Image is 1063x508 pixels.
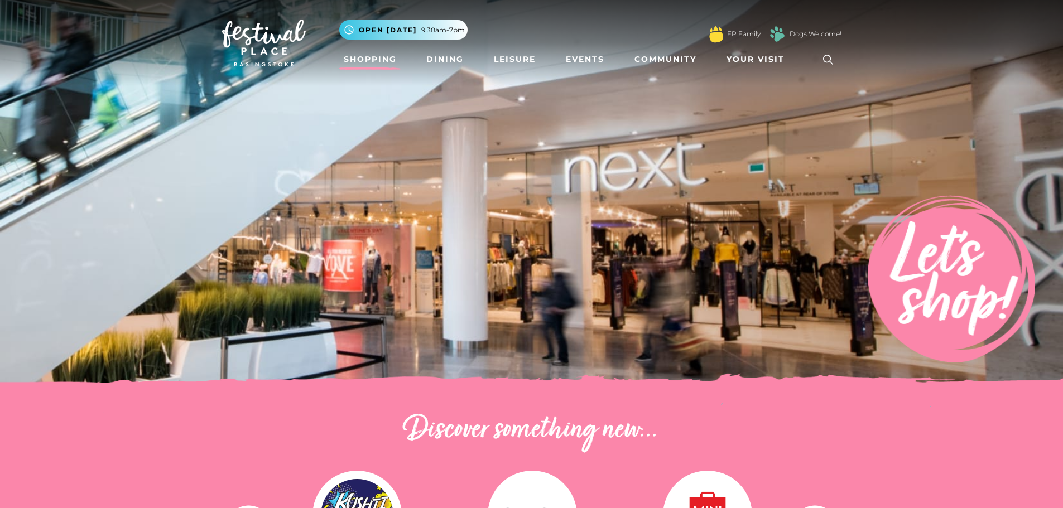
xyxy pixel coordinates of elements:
[339,20,468,40] button: Open [DATE] 9.30am-7pm
[422,49,468,70] a: Dining
[727,54,785,65] span: Your Visit
[561,49,609,70] a: Events
[790,29,841,39] a: Dogs Welcome!
[222,20,306,66] img: Festival Place Logo
[421,25,465,35] span: 9.30am-7pm
[359,25,417,35] span: Open [DATE]
[339,49,401,70] a: Shopping
[630,49,701,70] a: Community
[722,49,795,70] a: Your Visit
[489,49,540,70] a: Leisure
[727,29,761,39] a: FP Family
[222,413,841,448] h2: Discover something new...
